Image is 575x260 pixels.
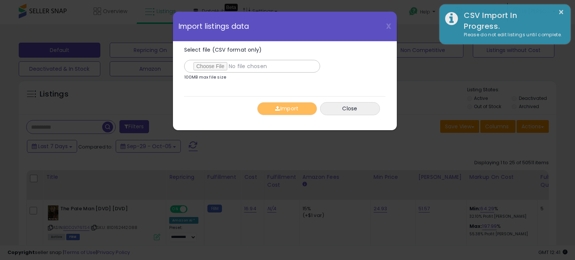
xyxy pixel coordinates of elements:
[320,102,380,115] button: Close
[184,46,262,53] span: Select file (CSV format only)
[458,31,565,39] div: Please do not edit listings until complete.
[386,21,391,31] span: X
[558,7,564,17] button: ×
[458,10,565,31] div: CSV Import In Progress.
[257,102,317,115] button: Import
[179,23,249,30] span: Import listings data
[184,75,226,79] p: 100MB max file size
